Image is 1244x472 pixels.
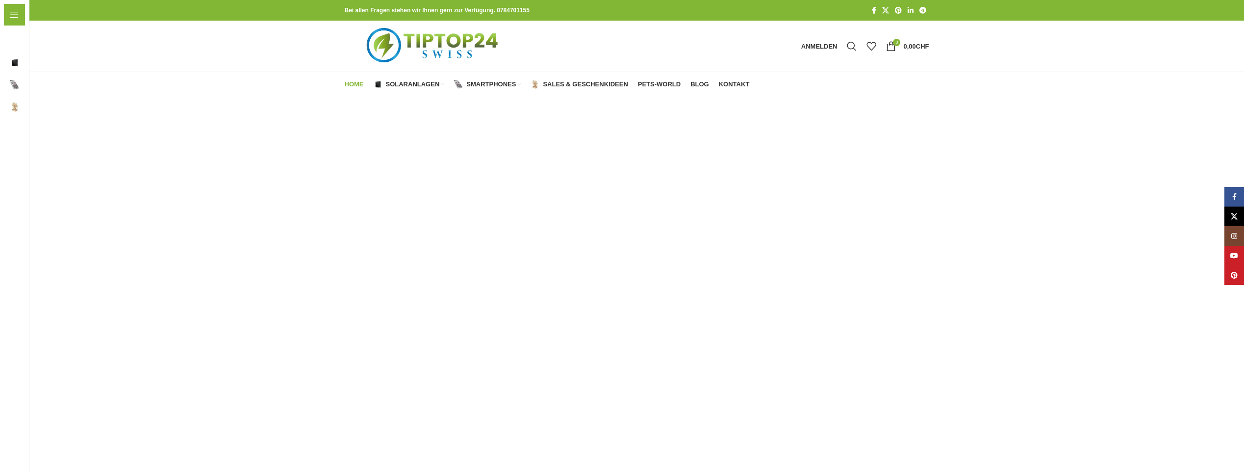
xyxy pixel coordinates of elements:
span: Home [10,32,29,50]
span: Solaranlagen [386,80,440,88]
a: X Social Link [1224,207,1244,226]
a: Blog [690,75,709,94]
a: Logo der Website [345,42,523,50]
span: Smartphones [25,76,68,94]
span: Blog [10,142,25,160]
a: X Social Link [879,4,892,17]
a: Instagram Social Link [1224,226,1244,246]
img: Solaranlagen [374,80,382,89]
span: Sales & Geschenkideen [543,80,628,88]
span: Kontakt [719,80,750,88]
a: Pinterest Social Link [892,4,905,17]
span: Home [345,80,364,88]
span: Anmelden [801,43,838,50]
a: Anmelden [796,36,842,56]
img: Smartphones [10,80,20,90]
a: Facebook Social Link [869,4,879,17]
span: Pets-World [10,120,46,138]
a: LinkedIn Social Link [905,4,916,17]
span: Solaranlagen [25,54,68,72]
img: Solaranlagen [10,58,20,68]
img: Tiptop24 Nachhaltige & Faire Produkte [345,21,523,72]
span: 0 [893,39,900,46]
div: Meine Wunschliste [862,36,881,56]
strong: Bei allen Fragen stehen wir Ihnen gern zur Verfügung. 0784701155 [345,7,530,14]
a: Facebook Social Link [1224,187,1244,207]
span: Blog [690,80,709,88]
span: Smartphones [466,80,516,88]
img: Sales & Geschenkideen [531,80,539,89]
span: CHF [916,43,929,50]
span: Menü [24,9,42,20]
a: Home [345,75,364,94]
a: Solaranlagen [374,75,445,94]
a: Kontakt [719,75,750,94]
a: 0 0,00CHF [881,36,934,56]
div: Hauptnavigation [340,75,755,94]
a: Pets-World [638,75,681,94]
a: YouTube Social Link [1224,246,1244,265]
a: Suche [842,36,862,56]
img: Sales & Geschenkideen [10,102,20,112]
a: Telegram Social Link [916,4,929,17]
a: Sales & Geschenkideen [531,75,628,94]
a: Pinterest Social Link [1224,265,1244,285]
span: Kontakt [10,164,35,182]
bdi: 0,00 [903,43,929,50]
span: Sales & Geschenkideen [25,98,102,116]
a: Smartphones [454,75,521,94]
span: Pets-World [638,80,681,88]
img: Smartphones [454,80,463,89]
